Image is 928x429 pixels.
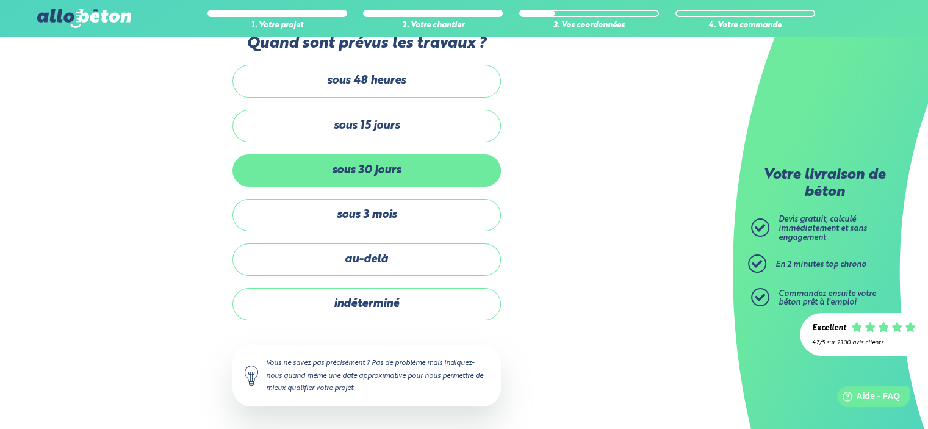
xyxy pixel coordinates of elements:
[812,339,916,346] div: 4.7/5 sur 2300 avis clients
[779,290,876,307] span: Commandez ensuite votre béton prêt à l'emploi
[232,288,501,320] label: indéterminé
[232,65,501,97] label: sous 48 heures
[779,215,867,241] span: Devis gratuit, calculé immédiatement et sans engagement
[232,243,501,276] label: au-delà
[232,199,501,231] label: sous 3 mois
[363,21,503,31] div: 2. Votre chantier
[519,21,659,31] div: 3. Vos coordonnées
[232,345,501,406] div: Vous ne savez pas précisément ? Pas de problème mais indiquez-nous quand même une date approximat...
[37,9,131,28] img: allobéton
[232,35,501,52] label: Quand sont prévus les travaux ?
[232,154,501,187] label: sous 30 jours
[819,381,915,416] iframe: Help widget launcher
[812,324,846,333] div: Excellent
[775,261,866,269] span: En 2 minutes top chrono
[207,21,347,31] div: 1. Votre projet
[232,110,501,142] label: sous 15 jours
[754,167,894,201] p: Votre livraison de béton
[675,21,815,31] div: 4. Votre commande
